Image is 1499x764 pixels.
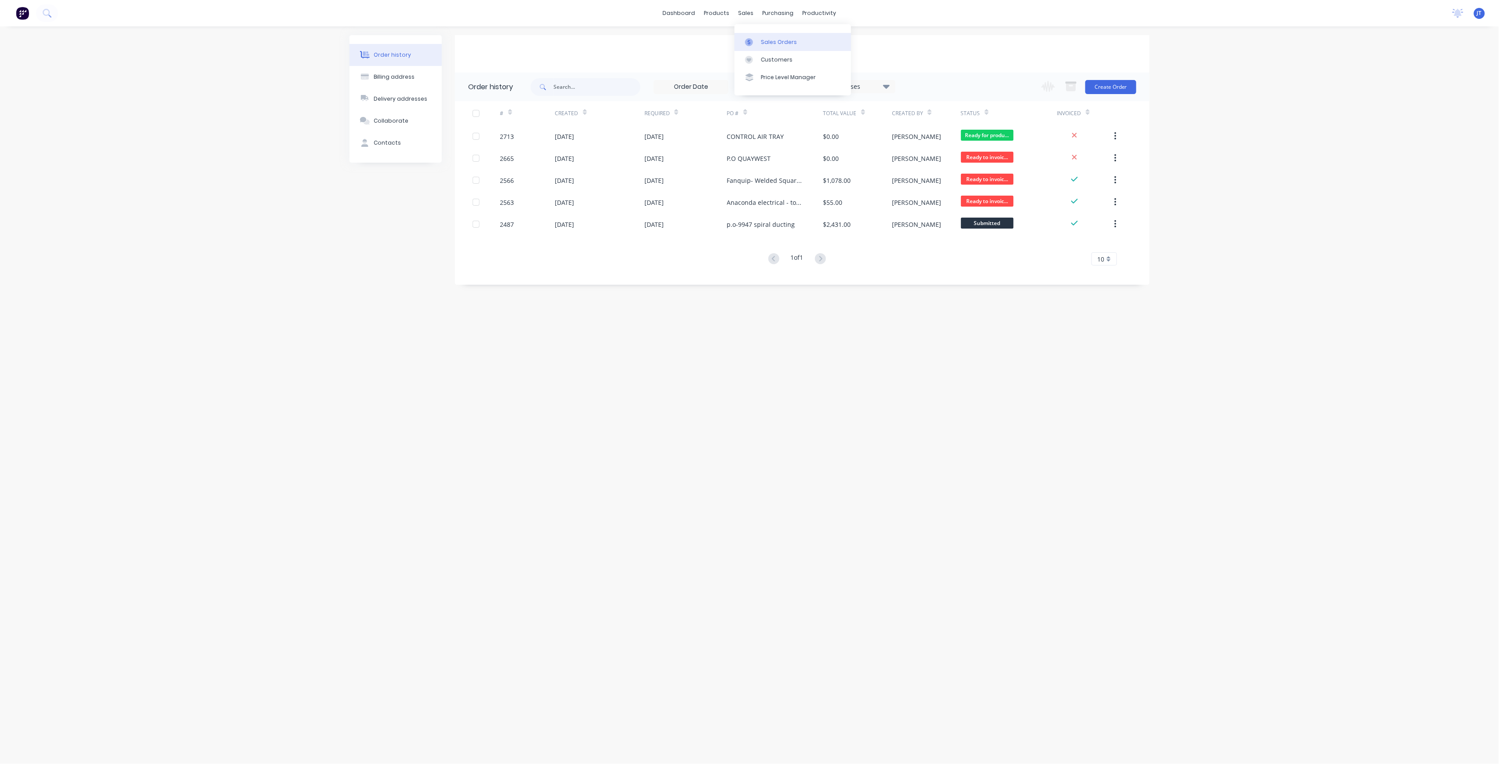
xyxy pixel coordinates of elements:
div: [DATE] [555,176,575,185]
div: Customers [761,56,793,64]
div: PO # [727,109,739,117]
div: Required [644,109,670,117]
div: sales [734,7,758,20]
span: Ready to invoic... [961,196,1014,207]
button: Billing address [349,66,442,88]
div: Created By [892,109,923,117]
div: [PERSON_NAME] [892,176,941,185]
div: Created By [892,101,961,125]
div: Contacts [374,139,401,147]
span: 10 [1097,255,1104,264]
span: Ready to invoic... [961,174,1014,185]
div: [DATE] [644,198,664,207]
div: Total Value [823,101,892,125]
a: Customers [735,51,851,69]
img: Factory [16,7,29,20]
span: Submitted [961,218,1014,229]
div: 2487 [500,220,514,229]
div: $0.00 [823,154,839,163]
div: CONTROL AIR TRAY [727,132,784,141]
div: Invoiced [1057,109,1081,117]
div: Delivery addresses [374,95,428,103]
div: 2566 [500,176,514,185]
div: Sales Orders [761,38,797,46]
div: Invoiced [1057,101,1112,125]
a: Sales Orders [735,33,851,51]
button: Create Order [1085,80,1136,94]
div: # [500,101,555,125]
button: Contacts [349,132,442,154]
span: Ready for produ... [961,130,1014,141]
a: dashboard [659,7,700,20]
div: 2713 [500,132,514,141]
div: P.O QUAYWEST [727,154,771,163]
div: [DATE] [644,176,664,185]
div: Anaconda electrical - top hat cover [727,198,806,207]
div: productivity [798,7,841,20]
div: Total Value [823,109,857,117]
div: p.o-9947 spiral ducting [727,220,795,229]
div: [DATE] [644,132,664,141]
div: Status [961,109,980,117]
button: Delivery addresses [349,88,442,110]
div: Billing address [374,73,415,81]
div: purchasing [758,7,798,20]
div: [DATE] [555,198,575,207]
div: [DATE] [644,220,664,229]
div: $2,431.00 [823,220,851,229]
div: [PERSON_NAME] [892,198,941,207]
div: 2563 [500,198,514,207]
div: $55.00 [823,198,843,207]
button: Collaborate [349,110,442,132]
div: [PERSON_NAME] [892,220,941,229]
div: Created [555,101,644,125]
div: Collaborate [374,117,409,125]
div: Fanquip- Welded Square To Round P.O-005858 [727,176,806,185]
div: Created [555,109,578,117]
div: Price Level Manager [761,73,816,81]
div: Required [644,101,727,125]
div: Status [961,101,1057,125]
input: Search... [553,78,640,96]
span: JT [1477,9,1482,17]
a: Price Level Manager [735,69,851,86]
span: Ready to invoic... [961,152,1014,163]
div: [DATE] [555,220,575,229]
div: Order history [468,82,513,92]
div: [DATE] [555,154,575,163]
div: PO # [727,101,823,125]
div: $1,078.00 [823,176,851,185]
div: $0.00 [823,132,839,141]
div: [DATE] [644,154,664,163]
div: [PERSON_NAME] [892,132,941,141]
input: Order Date [654,80,728,94]
div: [DATE] [555,132,575,141]
div: [PERSON_NAME] [892,154,941,163]
div: Order history [374,51,411,59]
div: 18 Statuses [821,82,895,91]
div: 2665 [500,154,514,163]
div: 1 of 1 [791,253,804,266]
div: products [700,7,734,20]
div: # [500,109,504,117]
button: Order history [349,44,442,66]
